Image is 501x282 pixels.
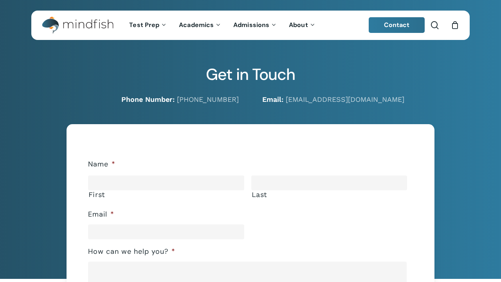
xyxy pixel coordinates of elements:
[179,21,214,29] span: Academics
[123,22,173,29] a: Test Prep
[88,247,175,256] label: How can we help you?
[31,11,470,40] header: Main Menu
[173,22,227,29] a: Academics
[31,65,470,84] h2: Get in Touch
[227,22,283,29] a: Admissions
[283,22,322,29] a: About
[177,95,239,103] a: [PHONE_NUMBER]
[121,95,175,103] strong: Phone Number:
[369,17,425,33] a: Contact
[233,21,269,29] span: Admissions
[88,191,244,199] label: First
[262,95,283,103] strong: Email:
[88,210,114,219] label: Email
[88,160,115,169] label: Name
[384,21,410,29] span: Contact
[286,95,404,103] a: [EMAIL_ADDRESS][DOMAIN_NAME]
[289,21,308,29] span: About
[123,11,321,40] nav: Main Menu
[252,191,407,199] label: Last
[451,21,459,29] a: Cart
[129,21,159,29] span: Test Prep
